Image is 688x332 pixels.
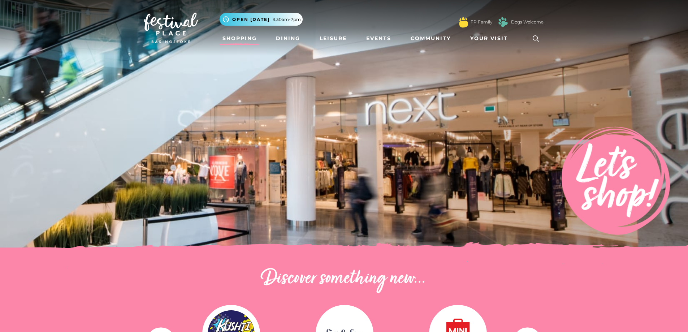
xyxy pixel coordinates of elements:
[511,19,545,25] a: Dogs Welcome!
[144,13,198,43] img: Festival Place Logo
[220,32,260,45] a: Shopping
[363,32,394,45] a: Events
[273,32,303,45] a: Dining
[232,16,270,23] span: Open [DATE]
[467,32,514,45] a: Your Visit
[471,19,492,25] a: FP Family
[220,13,303,26] button: Open [DATE] 9.30am-7pm
[273,16,301,23] span: 9.30am-7pm
[470,35,508,42] span: Your Visit
[144,267,545,290] h2: Discover something new...
[317,32,350,45] a: Leisure
[408,32,454,45] a: Community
